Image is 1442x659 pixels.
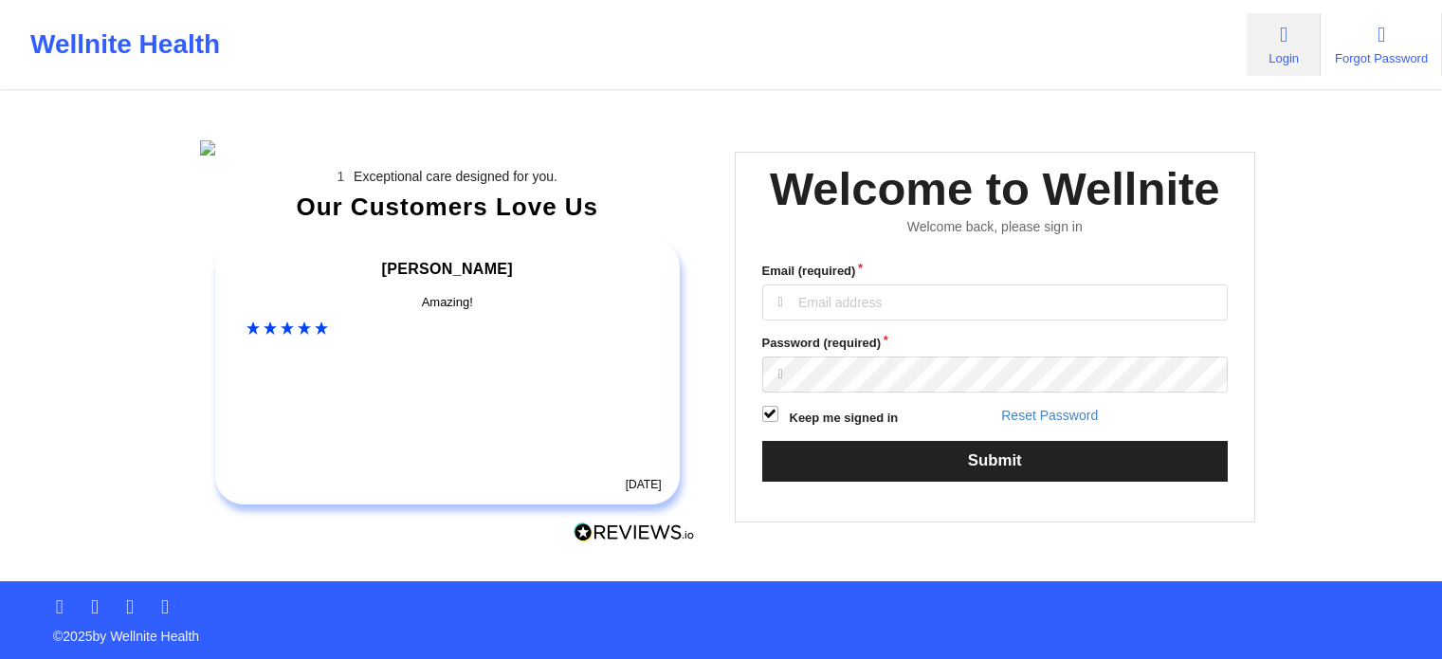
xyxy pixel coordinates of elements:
[382,261,513,277] span: [PERSON_NAME]
[762,441,1229,482] button: Submit
[762,262,1229,281] label: Email (required)
[200,140,695,156] img: wellnite-auth-hero_200.c722682e.png
[217,169,695,184] li: Exceptional care designed for you.
[1001,408,1098,423] a: Reset Password
[770,159,1220,219] div: Welcome to Wellnite
[626,478,662,491] time: [DATE]
[762,334,1229,353] label: Password (required)
[1247,13,1321,76] a: Login
[749,219,1242,235] div: Welcome back, please sign in
[762,284,1229,320] input: Email address
[1321,13,1442,76] a: Forgot Password
[40,613,1402,646] p: © 2025 by Wellnite Health
[574,522,695,542] img: Reviews.io Logo
[246,293,648,312] div: Amazing!
[200,197,695,216] div: Our Customers Love Us
[574,522,695,547] a: Reviews.io Logo
[790,409,899,428] label: Keep me signed in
